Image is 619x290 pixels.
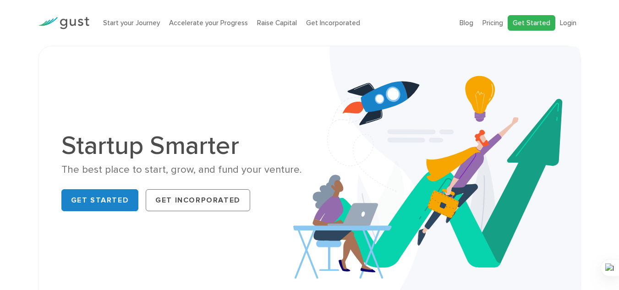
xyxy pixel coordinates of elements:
a: Blog [460,19,473,27]
a: Get Started [508,15,555,31]
a: Login [560,19,576,27]
a: Pricing [482,19,503,27]
img: Gust Logo [38,17,89,29]
a: Raise Capital [257,19,297,27]
a: Get Incorporated [146,189,250,211]
a: Get Started [61,189,139,211]
a: Get Incorporated [306,19,360,27]
a: Start your Journey [103,19,160,27]
a: Accelerate your Progress [169,19,248,27]
div: The best place to start, grow, and fund your venture. [61,163,303,176]
h1: Startup Smarter [61,133,303,159]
